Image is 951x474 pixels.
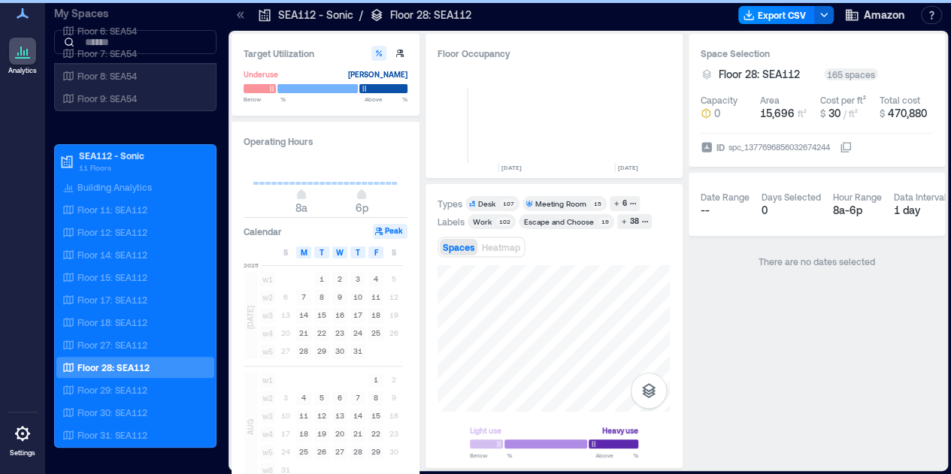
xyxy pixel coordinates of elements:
text: 13 [335,411,344,420]
span: w1 [260,272,275,287]
p: / [359,8,363,23]
div: 102 [496,217,513,226]
span: Above % [365,95,407,104]
text: 16 [335,310,344,319]
text: 7 [301,292,306,301]
div: 8a - 6p [833,203,882,218]
div: Light use [470,423,501,438]
span: 15,696 [760,107,795,119]
p: Floor 9: SEA54 [77,92,137,104]
span: w5 [260,445,275,460]
div: 38 [628,215,641,228]
div: 19 [598,217,611,226]
text: 23 [335,328,344,337]
button: Floor 28: SEA112 [719,67,818,82]
h3: Operating Hours [244,134,407,149]
p: Floor 28: SEA112 [390,8,471,23]
span: w5 [260,344,275,359]
p: Floor 15: SEA112 [77,271,147,283]
text: 28 [299,346,308,355]
text: [DATE] [618,164,638,171]
text: 1 [374,375,378,384]
p: Floor 29: SEA112 [77,384,147,396]
div: spc_1377696856032674244 [727,140,831,155]
span: -- [701,204,710,216]
text: 21 [299,328,308,337]
button: Heatmap [479,239,523,255]
span: Heatmap [482,242,520,252]
span: Amazon [864,8,904,23]
p: Building Analytics [77,181,152,193]
span: T [320,246,324,258]
span: There are no dates selected [759,256,875,267]
text: 20 [335,429,344,438]
p: Floor 28: SEA112 [77,361,150,373]
p: Analytics [8,66,37,75]
div: Total cost [880,94,920,106]
p: Floor 14: SEA112 [77,249,147,261]
text: 15 [371,411,380,420]
div: Area [760,94,780,106]
text: 22 [371,429,380,438]
div: Cost per ft² [819,94,865,106]
span: 8a [295,201,307,214]
a: Analytics [4,33,41,80]
button: Peak [373,224,407,239]
text: 6 [338,393,342,402]
p: SEA112 - Sonic [79,149,205,162]
text: 5 [320,393,324,402]
div: 1 day [894,203,946,218]
button: Amazon [840,3,909,27]
text: 29 [317,346,326,355]
text: 14 [353,411,362,420]
span: 30 [828,107,840,119]
div: Meeting Room [535,198,586,209]
text: 25 [371,328,380,337]
text: 4 [374,274,378,283]
p: Settings [10,448,35,457]
div: Data Interval [894,191,946,203]
text: 2 [338,274,342,283]
text: 3 [356,274,360,283]
text: 9 [338,292,342,301]
span: Above % [595,451,638,460]
text: 7 [356,393,360,402]
div: Types [438,198,462,210]
span: T [356,246,360,258]
span: ft² [798,108,807,119]
p: Floor 31: SEA112 [77,429,147,441]
div: Hour Range [833,191,882,203]
text: 27 [335,447,344,456]
div: Date Range [701,191,750,203]
span: Spaces [443,242,474,252]
span: $ [819,108,825,119]
span: w2 [260,290,275,305]
button: IDspc_1377696856032674244 [840,141,852,153]
button: $ 30 / ft² [819,106,873,121]
div: 15 [591,199,604,208]
span: 0 [714,106,720,121]
text: 24 [353,328,362,337]
span: $ [880,108,885,119]
text: 15 [317,310,326,319]
span: w3 [260,308,275,323]
span: S [283,246,288,258]
button: Spaces [440,239,477,255]
h3: Target Utilization [244,46,407,61]
span: w4 [260,326,275,341]
text: 12 [317,411,326,420]
div: Days Selected [762,191,821,203]
span: Floor 28: SEA112 [719,67,800,82]
span: Below % [244,95,286,104]
div: Heavy use [602,423,638,438]
p: Floor 18: SEA112 [77,316,147,328]
button: 38 [617,214,652,229]
p: Floor 8: SEA54 [77,70,137,82]
span: ID [716,140,725,155]
span: 470,880 [888,107,927,119]
text: 21 [353,429,362,438]
span: M [301,246,307,258]
div: Underuse [244,67,278,82]
text: 1 [320,274,324,283]
div: Work [473,216,492,227]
